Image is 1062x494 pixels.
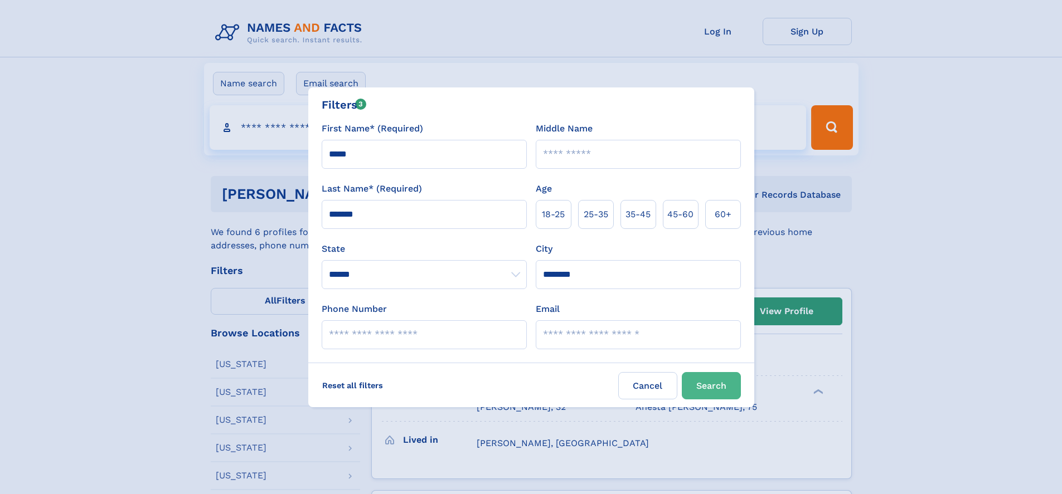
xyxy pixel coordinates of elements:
span: 18‑25 [542,208,565,221]
label: Age [536,182,552,195]
span: 25‑35 [584,208,608,221]
label: City [536,242,552,256]
label: Reset all filters [315,372,390,399]
label: Phone Number [322,302,387,316]
label: Last Name* (Required) [322,182,422,195]
label: First Name* (Required) [322,122,423,135]
span: 35‑45 [625,208,651,221]
button: Search [682,372,741,399]
label: Cancel [618,372,677,399]
span: 60+ [715,208,731,221]
label: State [322,242,527,256]
div: Filters [322,96,367,113]
label: Middle Name [536,122,593,135]
span: 45‑60 [667,208,694,221]
label: Email [536,302,560,316]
